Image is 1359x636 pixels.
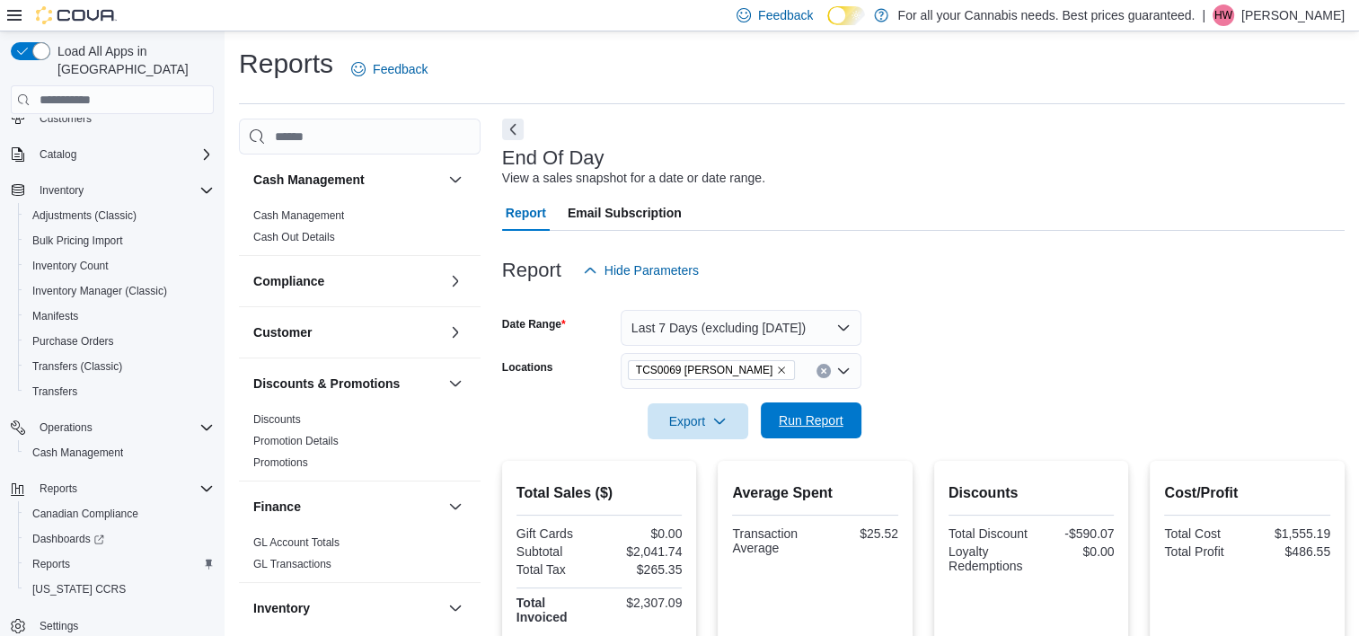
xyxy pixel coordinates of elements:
[253,413,301,426] a: Discounts
[18,526,221,552] a: Dashboards
[621,310,861,346] button: Last 7 Days (excluding [DATE])
[253,599,441,617] button: Inventory
[516,596,568,624] strong: Total Invoiced
[568,195,682,231] span: Email Subscription
[32,334,114,349] span: Purchase Orders
[32,234,123,248] span: Bulk Pricing Import
[253,272,324,290] h3: Compliance
[776,365,787,375] button: Remove TCS0069 Macdonell from selection in this group
[445,169,466,190] button: Cash Management
[253,208,344,223] span: Cash Management
[25,442,130,464] a: Cash Management
[949,526,1028,541] div: Total Discount
[253,230,335,244] span: Cash Out Details
[25,553,214,575] span: Reports
[25,205,144,226] a: Adjustments (Classic)
[253,599,310,617] h3: Inventory
[32,417,100,438] button: Operations
[25,280,214,302] span: Inventory Manager (Classic)
[32,359,122,374] span: Transfers (Classic)
[4,476,221,501] button: Reports
[1164,482,1330,504] h2: Cost/Profit
[40,183,84,198] span: Inventory
[253,209,344,222] a: Cash Management
[239,205,481,255] div: Cash Management
[516,544,596,559] div: Subtotal
[1202,4,1205,26] p: |
[445,496,466,517] button: Finance
[827,25,828,26] span: Dark Mode
[516,482,683,504] h2: Total Sales ($)
[25,255,116,277] a: Inventory Count
[1035,526,1114,541] div: -$590.07
[32,144,84,165] button: Catalog
[1164,544,1243,559] div: Total Profit
[18,203,221,228] button: Adjustments (Classic)
[603,562,682,577] div: $265.35
[25,356,214,377] span: Transfers (Classic)
[4,415,221,440] button: Operations
[1251,544,1330,559] div: $486.55
[816,364,831,378] button: Clear input
[18,440,221,465] button: Cash Management
[648,403,748,439] button: Export
[18,278,221,304] button: Inventory Manager (Classic)
[25,381,84,402] a: Transfers
[628,360,796,380] span: TCS0069 Macdonell
[253,435,339,447] a: Promotion Details
[25,331,214,352] span: Purchase Orders
[253,412,301,427] span: Discounts
[445,322,466,343] button: Customer
[32,582,126,596] span: [US_STATE] CCRS
[32,108,99,129] a: Customers
[253,498,441,516] button: Finance
[1251,526,1330,541] div: $1,555.19
[603,596,682,610] div: $2,307.09
[502,260,561,281] h3: Report
[25,331,121,352] a: Purchase Orders
[32,384,77,399] span: Transfers
[658,403,737,439] span: Export
[25,528,214,550] span: Dashboards
[32,107,214,129] span: Customers
[827,6,865,25] input: Dark Mode
[239,46,333,82] h1: Reports
[836,364,851,378] button: Open list of options
[25,579,133,600] a: [US_STATE] CCRS
[949,482,1115,504] h2: Discounts
[1164,526,1243,541] div: Total Cost
[253,536,340,549] a: GL Account Totals
[253,375,400,393] h3: Discounts & Promotions
[25,305,85,327] a: Manifests
[1035,544,1114,559] div: $0.00
[32,309,78,323] span: Manifests
[502,169,765,188] div: View a sales snapshot for a date or date range.
[502,119,524,140] button: Next
[1214,4,1232,26] span: HW
[32,208,137,223] span: Adjustments (Classic)
[32,144,214,165] span: Catalog
[32,180,214,201] span: Inventory
[25,205,214,226] span: Adjustments (Classic)
[25,381,214,402] span: Transfers
[32,532,104,546] span: Dashboards
[1241,4,1345,26] p: [PERSON_NAME]
[576,252,706,288] button: Hide Parameters
[25,230,214,252] span: Bulk Pricing Import
[603,544,682,559] div: $2,041.74
[18,304,221,329] button: Manifests
[25,503,146,525] a: Canadian Compliance
[32,557,70,571] span: Reports
[253,434,339,448] span: Promotion Details
[344,51,435,87] a: Feedback
[4,142,221,167] button: Catalog
[1213,4,1234,26] div: Haley Watson
[40,481,77,496] span: Reports
[25,579,214,600] span: Washington CCRS
[25,255,214,277] span: Inventory Count
[253,171,441,189] button: Cash Management
[4,105,221,131] button: Customers
[253,375,441,393] button: Discounts & Promotions
[253,323,312,341] h3: Customer
[40,111,92,126] span: Customers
